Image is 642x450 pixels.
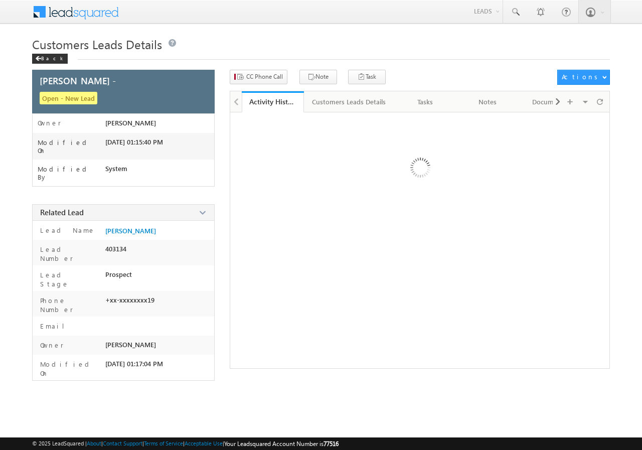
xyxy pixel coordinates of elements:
span: Customers Leads Details [32,36,162,52]
label: Owner [38,341,64,350]
a: Documents [519,91,581,112]
label: Modified By [38,165,105,181]
a: Activity History [242,91,304,112]
span: [PERSON_NAME] [105,341,156,349]
a: About [87,440,101,446]
span: Related Lead [40,207,84,217]
button: CC Phone Call [230,70,287,84]
label: Modified On [38,360,101,378]
span: 403134 [105,245,126,253]
a: Notes [457,91,519,112]
div: Tasks [403,96,448,108]
span: Prospect [105,270,132,278]
label: Email [38,322,72,331]
a: Contact Support [103,440,142,446]
button: Note [299,70,337,84]
button: Actions [557,70,610,85]
span: Open - New Lead [40,92,97,104]
a: Acceptable Use [185,440,223,446]
span: CC Phone Call [246,72,283,81]
span: [PERSON_NAME] - [40,76,116,85]
span: 77516 [324,440,339,447]
label: Lead Name [38,226,95,235]
span: [PERSON_NAME] [105,119,156,127]
span: [DATE] 01:15:40 PM [105,138,163,146]
div: Actions [562,72,601,81]
a: Tasks [395,91,457,112]
span: +xx-xxxxxxxx19 [105,296,154,304]
a: Terms of Service [144,440,183,446]
span: © 2025 LeadSquared | | | | | [32,439,339,448]
label: Lead Number [38,245,101,263]
label: Phone Number [38,296,101,314]
a: [PERSON_NAME] [105,227,156,235]
a: Customers Leads Details [304,91,395,112]
img: Loading ... [368,117,471,221]
span: Your Leadsquared Account Number is [224,440,339,447]
div: Notes [465,96,510,108]
span: [DATE] 01:17:04 PM [105,360,163,368]
div: Customers Leads Details [312,96,386,108]
div: Activity History [249,97,296,106]
div: Back [32,54,68,64]
label: Lead Stage [38,270,101,288]
span: System [105,165,127,173]
label: Owner [38,119,61,127]
li: Activity History [242,91,304,111]
label: Modified On [38,138,105,155]
div: Documents [527,96,572,108]
button: Task [348,70,386,84]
